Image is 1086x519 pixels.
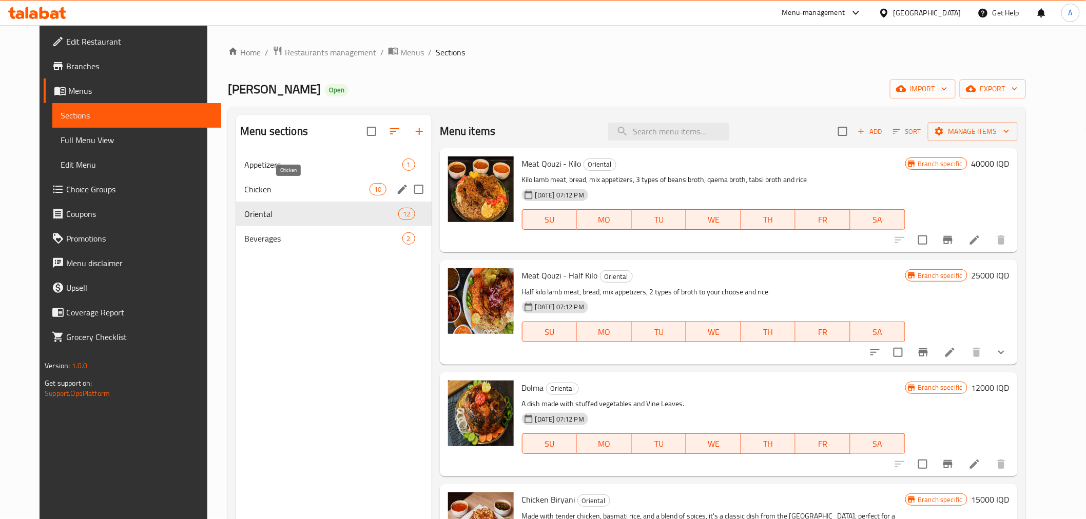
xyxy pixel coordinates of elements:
[527,212,573,227] span: SU
[936,125,1010,138] span: Manage items
[690,325,737,340] span: WE
[796,322,850,342] button: FR
[240,124,308,139] h2: Menu sections
[850,322,905,342] button: SA
[894,7,961,18] div: [GEOGRAPHIC_DATA]
[796,433,850,454] button: FR
[632,433,687,454] button: TU
[800,436,846,451] span: FR
[527,436,573,451] span: SU
[964,340,989,365] button: delete
[236,152,432,177] div: Appetizers1
[361,121,382,142] span: Select all sections
[244,232,402,245] span: Beverages
[66,183,212,195] span: Choice Groups
[527,325,573,340] span: SU
[44,202,221,226] a: Coupons
[632,322,687,342] button: TU
[522,173,905,186] p: Kilo lamb meat, bread, mix appetizers, 3 types of beans broth, qaema broth, tabsi broth and rice
[66,60,212,72] span: Branches
[236,226,432,251] div: Beverages2
[690,436,737,451] span: WE
[44,177,221,202] a: Choice Groups
[546,383,579,395] div: Oriental
[436,46,465,58] span: Sections
[850,209,905,230] button: SA
[44,29,221,54] a: Edit Restaurant
[636,212,683,227] span: TU
[636,325,683,340] span: TU
[228,46,261,58] a: Home
[914,271,967,281] span: Branch specific
[741,322,796,342] button: TH
[600,271,632,283] span: Oriental
[273,46,376,59] a: Restaurants management
[244,208,398,220] span: Oriental
[522,268,598,283] span: Meat Qouzi - Half Kilo
[66,257,212,269] span: Menu disclaimer
[581,212,628,227] span: MO
[547,383,578,394] span: Oriental
[44,275,221,300] a: Upsell
[577,209,632,230] button: MO
[52,152,221,177] a: Edit Menu
[448,268,514,334] img: Meat Qouzi - Half Kilo
[581,325,628,340] span: MO
[370,183,386,195] div: items
[531,302,588,312] span: [DATE] 07:12 PM
[972,156,1010,171] h6: 40000 IQD
[72,359,88,372] span: 1.0.0
[581,436,628,451] span: MO
[45,376,92,390] span: Get support on:
[584,158,616,171] div: Oriental
[914,383,967,392] span: Branch specific
[448,381,514,446] img: Dolma
[989,228,1014,252] button: delete
[44,251,221,275] a: Menu disclaimer
[66,282,212,294] span: Upsell
[44,300,221,325] a: Coverage Report
[44,78,221,103] a: Menus
[928,122,1018,141] button: Manage items
[325,86,348,94] span: Open
[448,156,514,222] img: Meat Qouzi - Kilo
[577,494,610,507] div: Oriental
[796,209,850,230] button: FR
[686,209,741,230] button: WE
[236,202,432,226] div: Oriental12
[632,209,687,230] button: TU
[890,124,924,139] button: Sort
[855,212,901,227] span: SA
[531,414,588,424] span: [DATE] 07:12 PM
[52,128,221,152] a: Full Menu View
[972,268,1010,283] h6: 25000 IQD
[45,359,70,372] span: Version:
[522,492,575,507] span: Chicken Biryani
[800,325,846,340] span: FR
[399,209,414,219] span: 12
[403,160,415,170] span: 1
[228,77,321,101] span: [PERSON_NAME]
[745,212,792,227] span: TH
[741,209,796,230] button: TH
[912,229,934,251] span: Select to update
[522,433,577,454] button: SU
[578,495,610,507] span: Oriental
[636,436,683,451] span: TU
[782,7,845,19] div: Menu-management
[745,436,792,451] span: TH
[522,380,544,395] span: Dolma
[577,322,632,342] button: MO
[398,208,415,220] div: items
[61,109,212,122] span: Sections
[741,433,796,454] button: TH
[890,79,956,98] button: import
[968,458,981,470] a: Edit menu item
[577,433,632,454] button: MO
[531,190,588,200] span: [DATE] 07:12 PM
[914,495,967,505] span: Branch specific
[936,452,960,476] button: Branch-specific-item
[407,119,432,144] button: Add section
